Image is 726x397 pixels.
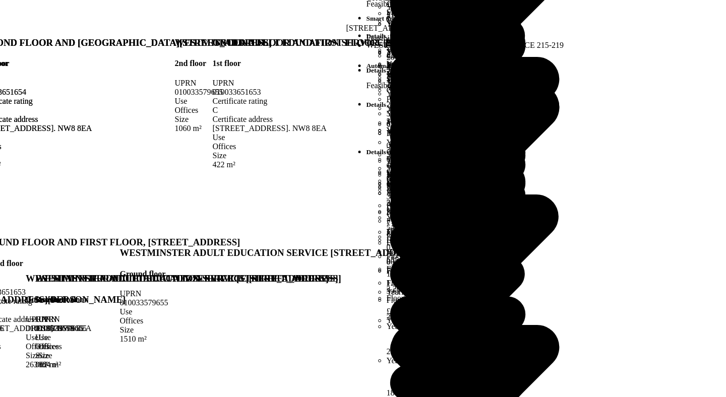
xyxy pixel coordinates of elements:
[175,59,478,68] h4: 2nd floor
[175,124,478,133] div: 1060 m²
[387,229,529,246] span: £701
[175,79,478,88] div: UPRN
[26,333,329,342] div: Use
[213,151,475,160] div: Size
[213,124,475,133] div: [STREET_ADDRESS]. NW8 8EA
[175,115,478,124] div: Size
[387,138,529,247] li: Yearly energy savings:
[26,273,329,284] h3: WESTMINSTER ADULT EDUCATION SERVICE [STREET_ADDRESS]
[120,247,423,258] h3: WESTMINSTER ADULT EDUCATION SERVICE [STREET_ADDRESS]
[213,115,475,124] div: Certificate address
[26,315,329,324] div: UPRN
[213,142,475,151] div: Offices
[26,360,329,369] div: 263 m²
[387,247,529,356] li: Yearly energy use change:
[175,37,478,48] h3: WESTMINSTER ADULT EDUCATION SERVICE [STREET_ADDRESS]
[213,37,475,48] h3: GROUND FLOOR AND FIRST FLOOR, [STREET_ADDRESS]
[175,106,478,115] div: Offices
[26,295,329,304] h4: Unknown floor
[26,342,329,351] div: Offices
[213,160,475,169] div: 422 m²
[213,59,475,68] h4: 1st floor
[26,324,329,333] div: 010033579655
[213,133,475,142] div: Use
[213,88,475,97] div: 010033651653
[213,106,475,115] div: C
[175,97,478,106] div: Use
[213,79,475,88] div: UPRN
[367,15,529,23] h5: Smart thermostats
[213,97,475,106] div: Certificate rating
[175,88,478,97] div: 010033579655
[26,351,329,360] div: Size
[387,338,529,356] span: 2.59 MWh, 1.3%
